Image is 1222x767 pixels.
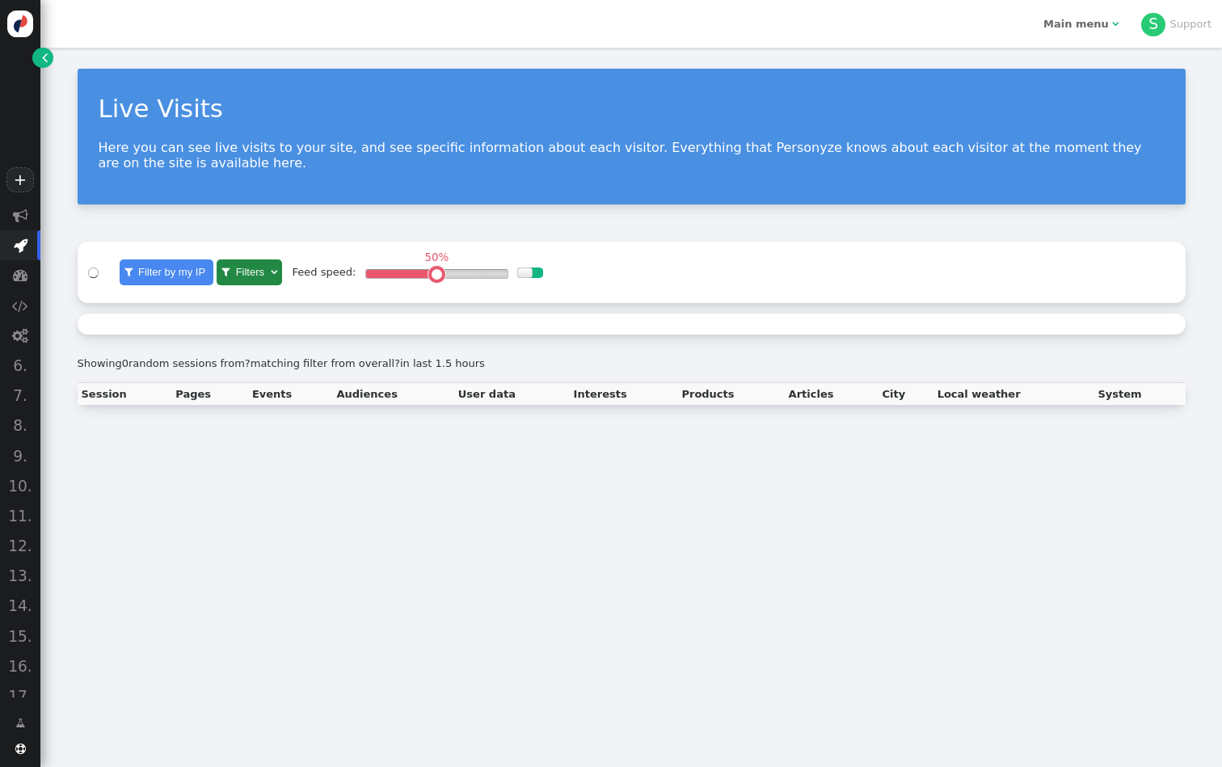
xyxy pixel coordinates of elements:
span:  [1112,19,1119,29]
th: Audiences [332,382,453,405]
span:  [221,267,230,277]
a: + [6,167,34,192]
a:  Filters  [217,259,281,285]
th: Interests [570,382,678,405]
span: Filter by my IP [135,266,209,278]
a: SSupport [1141,18,1211,30]
span:  [12,328,28,343]
b: Main menu [1043,18,1109,30]
a:  [5,710,36,737]
th: City [879,382,933,405]
div: S [1141,13,1165,37]
th: Articles [785,382,879,405]
div: 50% [420,252,453,263]
span:  [271,267,277,277]
span: 0 [122,357,129,369]
th: Local weather [933,382,1094,405]
a:  Filter by my IP [120,259,213,285]
img: logo-icon.svg [7,11,34,37]
span:  [12,298,28,314]
th: Products [677,382,784,405]
span:  [14,238,27,253]
th: Pages [171,382,248,405]
span: ? [394,357,400,369]
div: Showing random sessions from matching filter from overall in last 1.5 hours [78,356,1186,372]
div: Live Visits [99,90,1165,127]
span: ? [245,357,251,369]
th: Session [78,382,172,405]
p: Here you can see live visits to your site, and see specific information about each visitor. Every... [99,140,1165,171]
span:  [15,744,26,754]
span: Filters [233,266,268,278]
th: System [1093,382,1185,405]
th: Events [248,382,333,405]
div: Feed speed: [293,264,356,280]
span:  [13,208,28,223]
span:  [42,49,48,65]
th: User data [454,382,570,405]
span:  [124,267,133,277]
a:  [32,48,53,68]
span:  [15,715,25,731]
span:  [13,268,28,283]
